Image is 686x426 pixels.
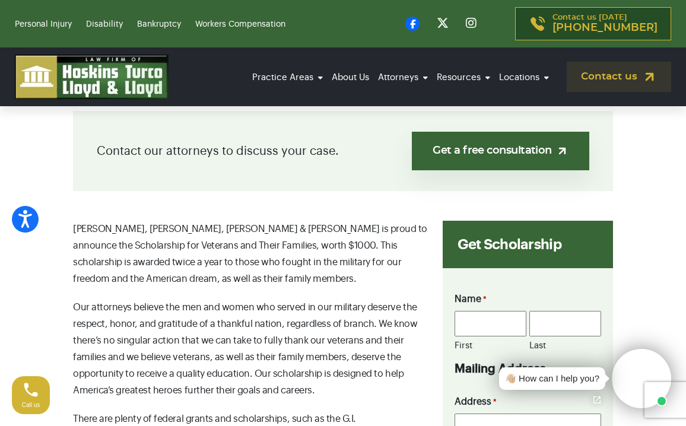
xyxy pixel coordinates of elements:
a: Workers Compensation [195,20,285,28]
div: Get Scholarship [443,221,613,268]
a: Attorneys [375,61,431,94]
div: Contact our attorneys to discuss your case. [73,111,613,191]
span: Call us [22,402,40,408]
h5: Mailing Address [455,362,601,376]
a: Personal Injury [15,20,72,28]
p: Contact us [DATE] [552,14,658,34]
img: logo [15,55,169,99]
label: First [455,336,526,353]
a: Contact us [DATE][PHONE_NUMBER] [515,7,671,40]
a: Practice Areas [249,61,326,94]
a: Disability [86,20,123,28]
a: About Us [329,61,372,94]
legend: Name [455,292,486,306]
label: Last [529,336,601,353]
a: Bankruptcy [137,20,181,28]
span: [PHONE_NUMBER] [552,22,658,34]
img: arrow-up-right-light.svg [556,145,569,157]
p: [PERSON_NAME], [PERSON_NAME], [PERSON_NAME] & [PERSON_NAME] is proud to announce the Scholarship ... [73,221,428,287]
div: 👋🏼 How can I help you? [505,372,599,386]
a: Get a free consultation [412,132,589,170]
a: Open chat [585,387,609,412]
a: Contact us [567,62,671,92]
p: Our attorneys believe the men and women who served in our military deserve the respect, honor, an... [73,299,428,399]
a: Locations [496,61,552,94]
legend: Address [455,395,496,409]
a: Resources [434,61,493,94]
